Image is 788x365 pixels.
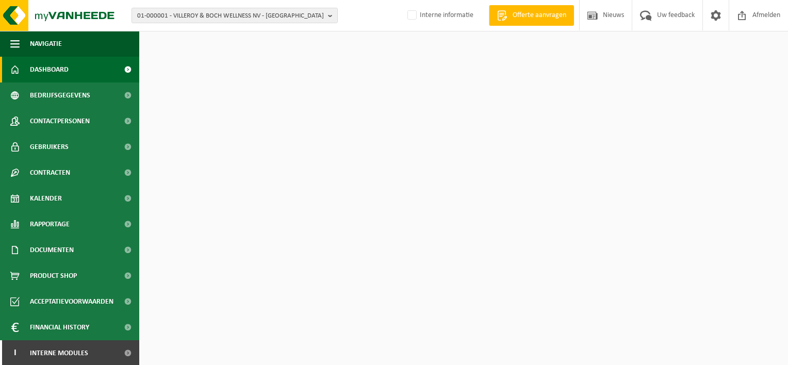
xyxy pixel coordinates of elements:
[30,108,90,134] span: Contactpersonen
[489,5,574,26] a: Offerte aanvragen
[30,57,69,82] span: Dashboard
[30,134,69,160] span: Gebruikers
[132,8,338,23] button: 01-000001 - VILLEROY & BOCH WELLNESS NV - [GEOGRAPHIC_DATA]
[510,10,569,21] span: Offerte aanvragen
[30,289,113,314] span: Acceptatievoorwaarden
[30,186,62,211] span: Kalender
[30,263,77,289] span: Product Shop
[137,8,324,24] span: 01-000001 - VILLEROY & BOCH WELLNESS NV - [GEOGRAPHIC_DATA]
[30,237,74,263] span: Documenten
[30,82,90,108] span: Bedrijfsgegevens
[405,8,473,23] label: Interne informatie
[30,31,62,57] span: Navigatie
[30,314,89,340] span: Financial History
[30,160,70,186] span: Contracten
[30,211,70,237] span: Rapportage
